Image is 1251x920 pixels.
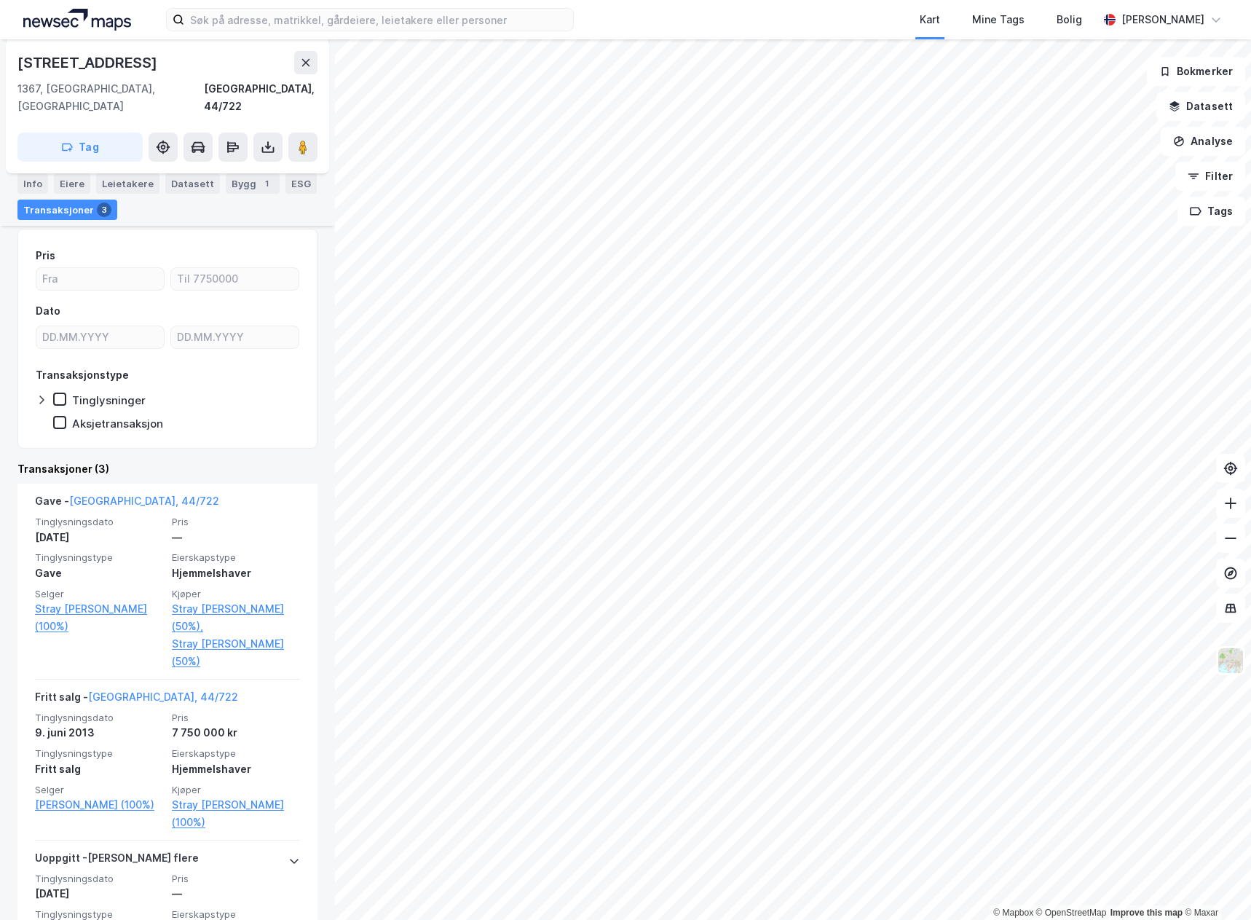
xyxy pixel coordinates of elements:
[35,600,163,635] a: Stray [PERSON_NAME] (100%)
[17,460,317,478] div: Transaksjoner (3)
[17,80,204,115] div: 1367, [GEOGRAPHIC_DATA], [GEOGRAPHIC_DATA]
[1161,127,1245,156] button: Analyse
[172,529,300,546] div: —
[35,492,219,516] div: Gave -
[35,551,163,564] span: Tinglysningstype
[172,885,300,903] div: —
[35,760,163,778] div: Fritt salg
[993,908,1033,918] a: Mapbox
[54,173,90,194] div: Eiere
[171,326,299,348] input: DD.MM.YYYY
[285,173,317,194] div: ESG
[184,9,573,31] input: Søk på adresse, matrikkel, gårdeiere, leietakere eller personer
[35,885,163,903] div: [DATE]
[172,588,300,600] span: Kjøper
[972,11,1025,28] div: Mine Tags
[171,268,299,290] input: Til 7750000
[72,417,163,430] div: Aksjetransaksjon
[1156,92,1245,121] button: Datasett
[36,326,164,348] input: DD.MM.YYYY
[35,588,163,600] span: Selger
[259,176,274,191] div: 1
[35,688,238,712] div: Fritt salg -
[1147,57,1245,86] button: Bokmerker
[172,724,300,742] div: 7 750 000 kr
[72,393,146,407] div: Tinglysninger
[172,784,300,796] span: Kjøper
[172,516,300,528] span: Pris
[35,873,163,885] span: Tinglysningsdato
[35,516,163,528] span: Tinglysningsdato
[35,724,163,742] div: 9. juni 2013
[1177,197,1245,226] button: Tags
[36,302,60,320] div: Dato
[226,173,280,194] div: Bygg
[35,784,163,796] span: Selger
[23,9,131,31] img: logo.a4113a55bc3d86da70a041830d287a7e.svg
[88,691,238,703] a: [GEOGRAPHIC_DATA], 44/722
[172,747,300,760] span: Eierskapstype
[172,565,300,582] div: Hjemmelshaver
[35,849,199,873] div: Uoppgitt - [PERSON_NAME] flere
[172,600,300,635] a: Stray [PERSON_NAME] (50%),
[1057,11,1082,28] div: Bolig
[36,268,164,290] input: Fra
[97,203,111,217] div: 3
[1110,908,1183,918] a: Improve this map
[172,712,300,724] span: Pris
[172,873,300,885] span: Pris
[172,635,300,670] a: Stray [PERSON_NAME] (50%)
[1036,908,1107,918] a: OpenStreetMap
[1121,11,1204,28] div: [PERSON_NAME]
[35,747,163,760] span: Tinglysningstype
[36,247,55,264] div: Pris
[35,712,163,724] span: Tinglysningsdato
[1175,162,1245,191] button: Filter
[96,173,159,194] div: Leietakere
[17,133,143,162] button: Tag
[1178,850,1251,920] iframe: Chat Widget
[17,173,48,194] div: Info
[172,551,300,564] span: Eierskapstype
[204,80,317,115] div: [GEOGRAPHIC_DATA], 44/722
[1178,850,1251,920] div: Kontrollprogram for chat
[17,51,160,74] div: [STREET_ADDRESS]
[35,529,163,546] div: [DATE]
[1217,647,1244,675] img: Z
[36,366,129,384] div: Transaksjonstype
[35,565,163,582] div: Gave
[920,11,940,28] div: Kart
[35,796,163,814] a: [PERSON_NAME] (100%)
[172,760,300,778] div: Hjemmelshaver
[165,173,220,194] div: Datasett
[172,796,300,831] a: Stray [PERSON_NAME] (100%)
[69,495,219,507] a: [GEOGRAPHIC_DATA], 44/722
[17,200,117,220] div: Transaksjoner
